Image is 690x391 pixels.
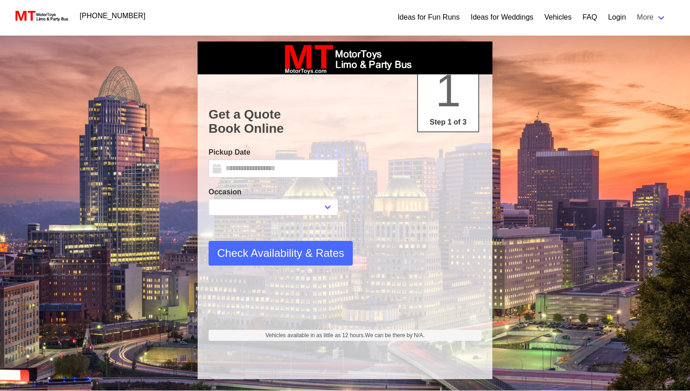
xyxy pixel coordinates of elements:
[266,331,425,339] span: Vehicles available in as little as 12 hours.
[397,12,460,23] a: Ideas for Fun Runs
[632,8,672,26] a: More
[365,332,425,339] span: We can be there by N/A.
[209,187,338,198] label: Occasion
[422,117,475,128] p: Step 1 of 3
[13,10,69,22] img: MotorToys Logo
[209,107,481,136] h1: Get a Quote Book Online
[608,12,626,23] a: Login
[277,42,413,74] img: box_logo_brand.jpeg
[470,12,533,23] a: Ideas for Weddings
[435,65,461,116] span: 1
[74,7,151,25] a: [PHONE_NUMBER]
[582,12,597,23] a: FAQ
[209,241,353,266] button: Check Availability & Rates
[544,12,572,23] a: Vehicles
[217,245,344,261] span: Check Availability & Rates
[209,147,338,158] label: Pickup Date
